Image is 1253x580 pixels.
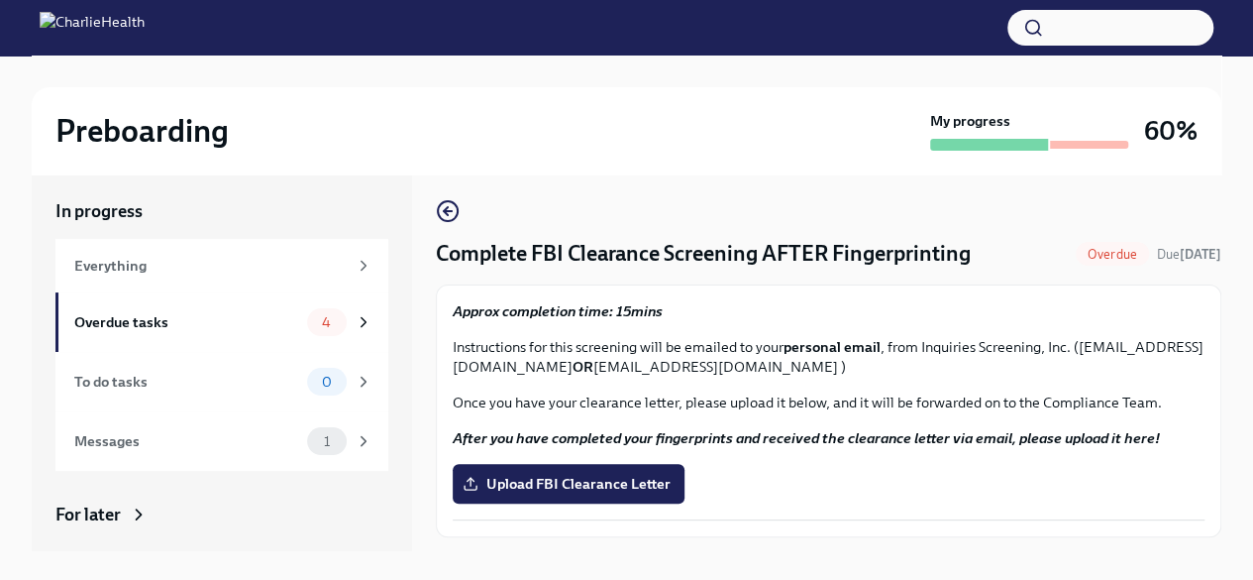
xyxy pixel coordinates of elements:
[930,111,1010,131] strong: My progress
[74,255,347,277] div: Everything
[40,12,145,44] img: CharlieHealth
[1180,247,1221,262] strong: [DATE]
[467,474,671,494] span: Upload FBI Clearance Letter
[74,311,299,333] div: Overdue tasks
[1157,245,1221,264] span: August 22nd, 2025 09:00
[55,199,388,223] a: In progress
[55,503,121,526] div: For later
[55,111,229,151] h2: Preboarding
[453,337,1204,377] p: Instructions for this screening will be emailed to your , from Inquiries Screening, Inc. ([EMAIL_...
[453,393,1204,412] p: Once you have your clearance letter, please upload it below, and it will be forwarded on to the C...
[1144,113,1198,149] h3: 60%
[573,358,593,376] strong: OR
[310,315,343,330] span: 4
[453,429,1160,447] strong: After you have completed your fingerprints and received the clearance letter via email, please up...
[1076,247,1149,262] span: Overdue
[55,352,388,411] a: To do tasks0
[55,292,388,352] a: Overdue tasks4
[55,503,388,526] a: For later
[55,411,388,471] a: Messages1
[312,434,342,449] span: 1
[55,239,388,292] a: Everything
[783,338,881,356] strong: personal email
[74,371,299,393] div: To do tasks
[453,464,684,504] label: Upload FBI Clearance Letter
[310,375,344,390] span: 0
[453,302,663,320] strong: Approx completion time: 15mins
[74,430,299,452] div: Messages
[436,239,971,269] h4: Complete FBI Clearance Screening AFTER Fingerprinting
[1157,247,1221,262] span: Due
